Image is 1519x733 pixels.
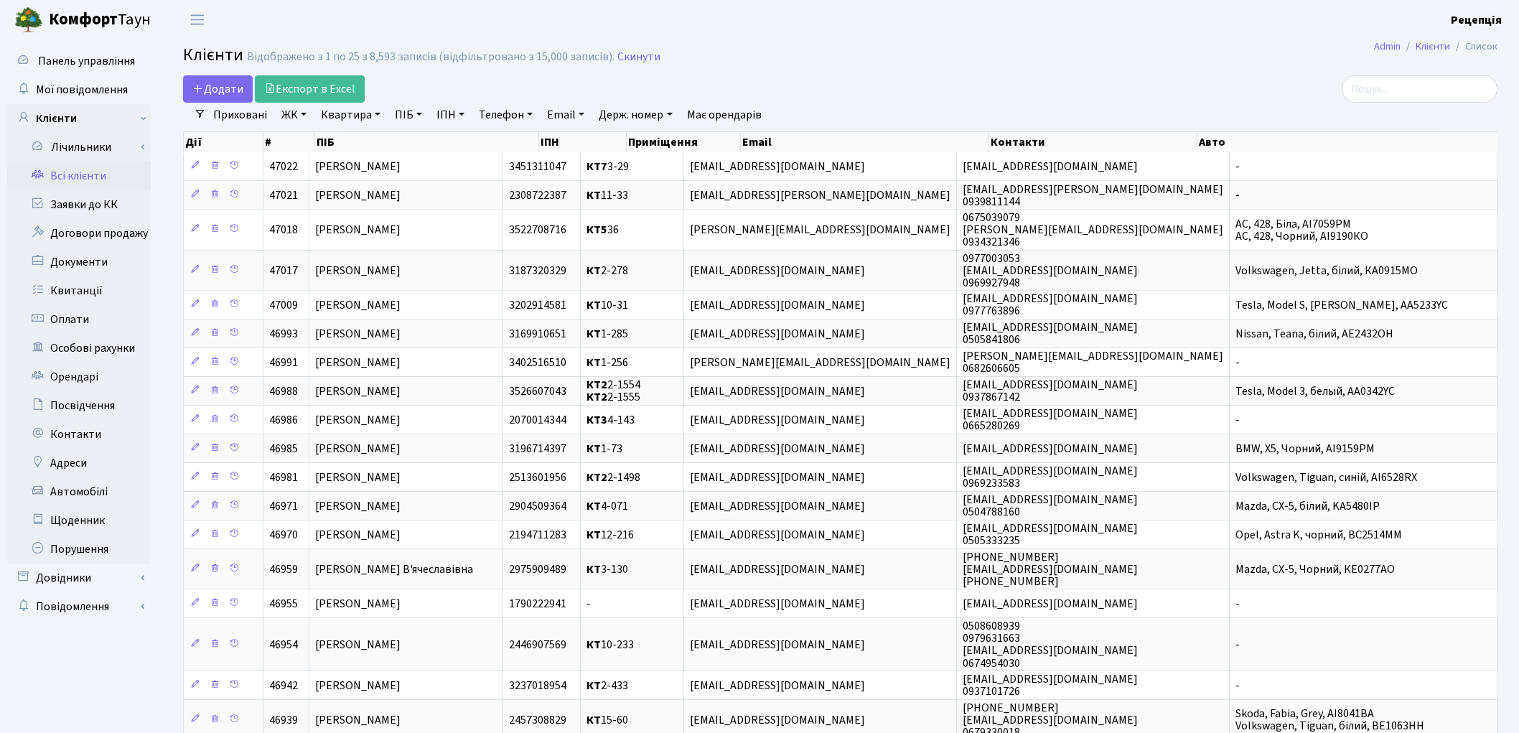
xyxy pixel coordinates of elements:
[315,712,401,728] span: [PERSON_NAME]
[1235,326,1393,342] span: Nissan, Teana, білий, AE2432OH
[509,159,566,174] span: 3451311047
[389,103,428,127] a: ПІБ
[315,383,401,399] span: [PERSON_NAME]
[963,463,1138,491] span: [EMAIL_ADDRESS][DOMAIN_NAME] 0969233583
[586,263,601,279] b: КТ
[7,190,151,219] a: Заявки до КК
[586,377,640,405] span: 2-1554 2-1555
[586,712,628,728] span: 15-60
[49,8,118,31] b: Комфорт
[1235,441,1375,457] span: BMW, X5, Чорний, AI9159PM
[690,222,950,238] span: [PERSON_NAME][EMAIL_ADDRESS][DOMAIN_NAME]
[690,712,865,728] span: [EMAIL_ADDRESS][DOMAIN_NAME]
[315,103,386,127] a: Квартира
[269,383,298,399] span: 46988
[1235,527,1402,543] span: Opel, Astra K, чорний, BC2514MM
[586,678,601,694] b: КТ
[586,637,601,653] b: КТ
[1197,132,1497,152] th: Авто
[473,103,538,127] a: Телефон
[7,564,151,592] a: Довідники
[963,492,1138,520] span: [EMAIL_ADDRESS][DOMAIN_NAME] 0504788160
[315,263,401,279] span: [PERSON_NAME]
[255,75,365,103] a: Експорт в Excel
[509,596,566,612] span: 1790222941
[269,596,298,612] span: 46955
[269,470,298,485] span: 46981
[963,596,1138,612] span: [EMAIL_ADDRESS][DOMAIN_NAME]
[509,263,566,279] span: 3187320329
[586,297,628,313] span: 10-31
[586,187,628,203] span: 11-33
[207,103,273,127] a: Приховані
[38,53,135,69] span: Панель управління
[586,326,601,342] b: КТ
[963,319,1138,347] span: [EMAIL_ADDRESS][DOMAIN_NAME] 0505841806
[7,104,151,133] a: Клієнти
[690,412,865,428] span: [EMAIL_ADDRESS][DOMAIN_NAME]
[586,377,607,393] b: КТ2
[586,222,607,238] b: КТ5
[963,549,1138,589] span: [PHONE_NUMBER] [EMAIL_ADDRESS][DOMAIN_NAME] [PHONE_NUMBER]
[315,637,401,653] span: [PERSON_NAME]
[509,441,566,457] span: 3196714397
[315,470,401,485] span: [PERSON_NAME]
[315,132,539,152] th: ПІБ
[586,470,607,485] b: КТ2
[586,389,607,405] b: КТ2
[593,103,678,127] a: Держ. номер
[690,637,865,653] span: [EMAIL_ADDRESS][DOMAIN_NAME]
[539,132,627,152] th: ІПН
[269,297,298,313] span: 47009
[1374,39,1401,54] a: Admin
[315,596,401,612] span: [PERSON_NAME]
[963,377,1138,405] span: [EMAIL_ADDRESS][DOMAIN_NAME] 0937867142
[269,263,298,279] span: 47017
[586,297,601,313] b: КТ
[963,441,1138,457] span: [EMAIL_ADDRESS][DOMAIN_NAME]
[1235,159,1240,174] span: -
[509,712,566,728] span: 2457308829
[509,678,566,694] span: 3237018954
[1235,561,1395,577] span: Mazda, CX-5, Чорний, КЕ0277АО
[1235,412,1240,428] span: -
[1451,11,1502,29] a: Рецепція
[509,297,566,313] span: 3202914581
[7,506,151,535] a: Щоденник
[7,477,151,506] a: Автомобілі
[7,276,151,305] a: Квитанції
[315,326,401,342] span: [PERSON_NAME]
[269,678,298,694] span: 46942
[509,637,566,653] span: 2446907569
[586,355,601,370] b: КТ
[1451,12,1502,28] b: Рецепція
[989,132,1197,152] th: Контакти
[509,527,566,543] span: 2194711283
[1235,216,1368,244] span: AC, 428, Біла, АІ7059РМ AC, 428, Чорний, АІ9190КО
[315,527,401,543] span: [PERSON_NAME]
[690,470,865,485] span: [EMAIL_ADDRESS][DOMAIN_NAME]
[315,441,401,457] span: [PERSON_NAME]
[586,678,628,694] span: 2-433
[276,103,312,127] a: ЖК
[586,441,622,457] span: 1-73
[586,159,607,174] b: КТ7
[509,355,566,370] span: 3402516510
[586,527,634,543] span: 12-216
[963,520,1138,548] span: [EMAIL_ADDRESS][DOMAIN_NAME] 0505333235
[963,348,1223,376] span: [PERSON_NAME][EMAIL_ADDRESS][DOMAIN_NAME] 0682606605
[269,441,298,457] span: 46985
[7,391,151,420] a: Посвідчення
[509,412,566,428] span: 2070014344
[690,355,950,370] span: [PERSON_NAME][EMAIL_ADDRESS][DOMAIN_NAME]
[1235,187,1240,203] span: -
[586,470,640,485] span: 2-1498
[586,527,601,543] b: КТ
[690,326,865,342] span: [EMAIL_ADDRESS][DOMAIN_NAME]
[269,561,298,577] span: 46959
[741,132,989,152] th: Email
[509,222,566,238] span: 3522708716
[315,355,401,370] span: [PERSON_NAME]
[586,159,629,174] span: 3-29
[586,561,601,577] b: КТ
